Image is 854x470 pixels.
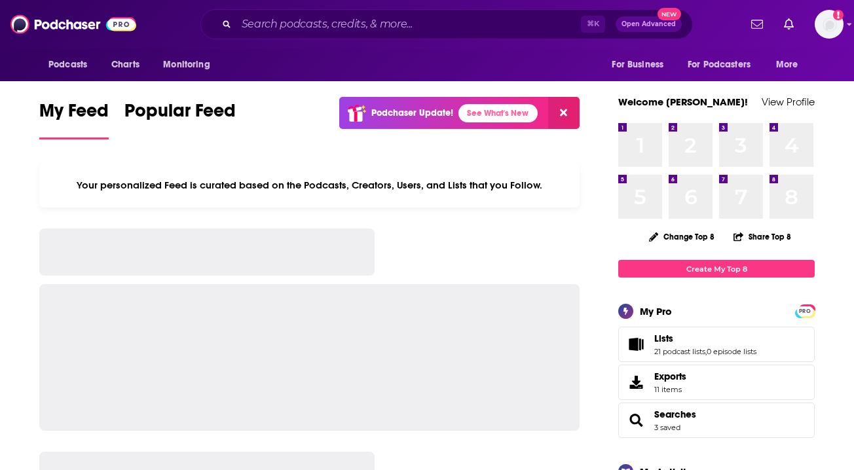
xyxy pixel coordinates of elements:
img: Podchaser - Follow, Share and Rate Podcasts [10,12,136,37]
span: For Podcasters [688,56,751,74]
a: Create My Top 8 [618,260,815,278]
a: Welcome [PERSON_NAME]! [618,96,748,108]
button: open menu [767,52,815,77]
svg: Add a profile image [833,10,844,20]
span: Exports [654,371,686,382]
div: Your personalized Feed is curated based on the Podcasts, Creators, Users, and Lists that you Follow. [39,163,580,208]
a: Lists [654,333,756,344]
button: Open AdvancedNew [616,16,682,32]
span: Open Advanced [622,21,676,27]
span: 11 items [654,385,686,394]
span: PRO [797,306,813,316]
a: Popular Feed [124,99,236,139]
button: Show profile menu [815,10,844,39]
a: View Profile [762,96,815,108]
span: Podcasts [48,56,87,74]
input: Search podcasts, credits, & more... [236,14,581,35]
a: 21 podcast lists [654,347,705,356]
span: For Business [612,56,663,74]
button: Change Top 8 [641,228,722,245]
span: More [776,56,798,74]
a: Show notifications dropdown [746,13,768,35]
span: Lists [618,327,815,362]
span: New [658,8,681,20]
span: Charts [111,56,139,74]
a: Searches [654,408,696,420]
a: Lists [623,335,649,353]
a: See What's New [458,104,538,122]
p: Podchaser Update! [371,107,453,118]
div: My Pro [640,305,672,317]
a: Searches [623,411,649,429]
button: Share Top 8 [733,224,792,249]
div: Search podcasts, credits, & more... [200,9,693,39]
span: Logged in as megcassidy [815,10,844,39]
button: open menu [154,52,227,77]
button: open menu [39,52,104,77]
span: My Feed [39,99,109,130]
a: PRO [797,306,813,316]
span: , [705,347,707,356]
a: Charts [103,52,147,77]
span: Lists [654,333,673,344]
button: open menu [679,52,770,77]
img: User Profile [815,10,844,39]
button: open menu [603,52,680,77]
a: Show notifications dropdown [779,13,799,35]
a: Exports [618,365,815,400]
span: Searches [618,403,815,438]
span: ⌘ K [581,16,605,33]
span: Popular Feed [124,99,236,130]
span: Exports [623,373,649,391]
a: 3 saved [654,423,680,432]
a: My Feed [39,99,109,139]
span: Monitoring [163,56,210,74]
a: 0 episode lists [707,347,756,356]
